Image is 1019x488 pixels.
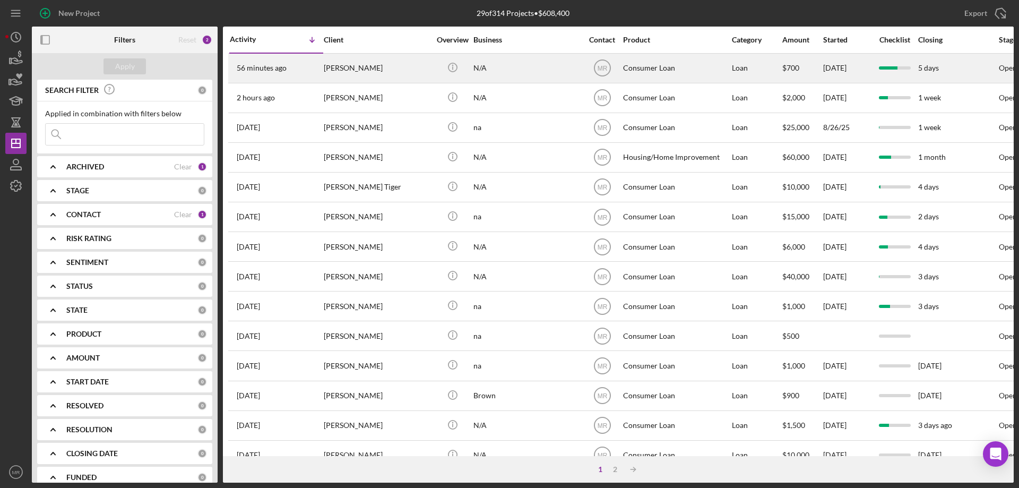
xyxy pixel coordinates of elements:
[782,352,822,380] div: $1,000
[197,234,207,243] div: 0
[964,3,987,24] div: Export
[324,441,430,469] div: [PERSON_NAME]
[983,441,1008,467] div: Open Intercom Messenger
[782,203,822,231] div: $15,000
[918,63,939,72] time: 5 days
[597,243,607,251] text: MR
[782,143,822,172] div: $60,000
[473,262,580,290] div: N/A
[433,36,472,44] div: Overview
[623,441,729,469] div: Consumer Loan
[732,54,781,82] div: Loan
[623,173,729,201] div: Consumer Loan
[823,352,871,380] div: [DATE]
[782,322,822,350] div: $500
[324,173,430,201] div: [PERSON_NAME] Tiger
[823,412,871,440] div: [DATE]
[623,233,729,261] div: Consumer Loan
[66,282,93,290] b: STATUS
[237,212,260,221] time: 2025-08-22 16:56
[174,210,192,219] div: Clear
[732,84,781,112] div: Loan
[237,93,275,102] time: 2025-08-28 16:34
[823,114,871,142] div: 8/26/25
[918,36,998,44] div: Closing
[473,352,580,380] div: na
[66,330,101,338] b: PRODUCT
[582,36,622,44] div: Contact
[732,233,781,261] div: Loan
[782,412,822,440] div: $1,500
[623,143,729,172] div: Housing/Home Improvement
[623,382,729,410] div: Consumer Loan
[608,465,623,474] div: 2
[477,9,569,18] div: 29 of 314 Projects • $608,400
[872,36,917,44] div: Checklist
[237,64,287,72] time: 2025-08-28 18:21
[623,352,729,380] div: Consumer Loan
[197,210,207,219] div: 1
[782,173,822,201] div: $10,000
[324,36,430,44] div: Client
[66,425,113,434] b: RESOLUTION
[114,36,135,44] b: Filters
[66,378,109,386] b: START DATE
[197,281,207,291] div: 0
[623,54,729,82] div: Consumer Loan
[623,84,729,112] div: Consumer Loan
[918,93,941,102] time: 1 week
[597,184,607,191] text: MR
[782,233,822,261] div: $6,000
[823,441,871,469] div: [DATE]
[782,54,822,82] div: $700
[597,332,607,340] text: MR
[197,449,207,458] div: 0
[324,292,430,320] div: [PERSON_NAME]
[597,363,607,370] text: MR
[66,354,100,362] b: AMOUNT
[782,262,822,290] div: $40,000
[230,35,277,44] div: Activity
[918,421,952,430] time: 3 days ago
[197,473,207,482] div: 0
[918,212,939,221] time: 2 days
[324,352,430,380] div: [PERSON_NAME]
[66,186,89,195] b: STAGE
[732,143,781,172] div: Loan
[623,203,729,231] div: Consumer Loan
[324,322,430,350] div: [PERSON_NAME]
[324,84,430,112] div: [PERSON_NAME]
[473,54,580,82] div: N/A
[197,377,207,387] div: 0
[66,162,104,171] b: ARCHIVED
[324,382,430,410] div: [PERSON_NAME]
[237,272,260,281] time: 2025-08-21 23:45
[174,162,192,171] div: Clear
[623,292,729,320] div: Consumer Loan
[197,425,207,434] div: 0
[473,322,580,350] div: na
[45,109,204,118] div: Applied in combination with filters below
[324,143,430,172] div: [PERSON_NAME]
[597,422,607,430] text: MR
[12,469,20,475] text: MR
[58,3,100,24] div: New Project
[473,203,580,231] div: na
[732,322,781,350] div: Loan
[623,36,729,44] div: Product
[782,114,822,142] div: $25,000
[732,412,781,440] div: Loan
[918,182,939,191] time: 4 days
[732,173,781,201] div: Loan
[597,65,607,72] text: MR
[324,233,430,261] div: [PERSON_NAME]
[918,391,942,400] time: [DATE]
[732,203,781,231] div: Loan
[782,382,822,410] div: $900
[237,362,260,370] time: 2025-08-19 18:41
[823,203,871,231] div: [DATE]
[823,36,871,44] div: Started
[823,84,871,112] div: [DATE]
[597,154,607,161] text: MR
[237,153,260,161] time: 2025-08-22 18:02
